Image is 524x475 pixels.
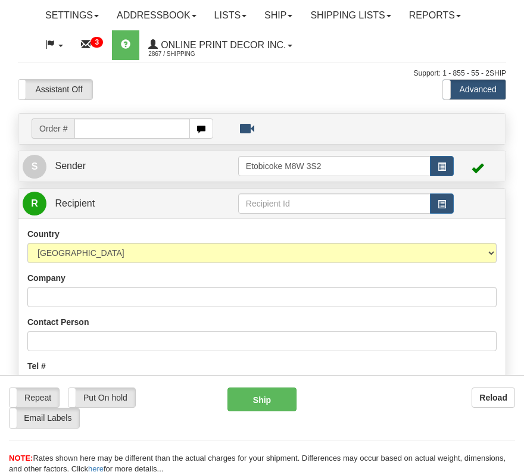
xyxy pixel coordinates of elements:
input: Recipient Id [238,193,431,214]
a: 3 [72,30,112,60]
span: 2867 / Shipping [148,48,238,60]
a: here [88,464,104,473]
span: Recipient [55,198,95,208]
sup: 3 [91,37,103,48]
a: Ship [255,1,301,30]
label: Advanced [443,80,506,99]
a: Addressbook [108,1,205,30]
a: R Recipient [23,192,214,216]
b: Reload [479,393,507,402]
a: S Sender [23,154,238,179]
label: Repeat [10,388,59,408]
label: Contact Person [27,316,89,328]
label: Company [27,272,65,284]
a: Settings [36,1,108,30]
iframe: chat widget [497,177,523,298]
div: Support: 1 - 855 - 55 - 2SHIP [18,68,506,79]
span: S [23,155,46,179]
label: Assistant Off [18,80,92,99]
span: NOTE: [9,454,33,462]
span: Online Print Decor Inc. [158,40,286,50]
span: Sender [55,161,86,171]
button: Reload [472,387,515,408]
a: Lists [205,1,255,30]
label: Email Labels [10,408,79,428]
label: Country [27,228,60,240]
label: Tel # [27,360,46,372]
a: Shipping lists [301,1,400,30]
label: Put On hold [68,388,135,408]
span: R [23,192,46,215]
a: Reports [400,1,470,30]
span: Order # [32,118,74,139]
button: Ship [227,387,297,411]
input: Sender Id [238,156,431,176]
a: Online Print Decor Inc. 2867 / Shipping [139,30,301,60]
